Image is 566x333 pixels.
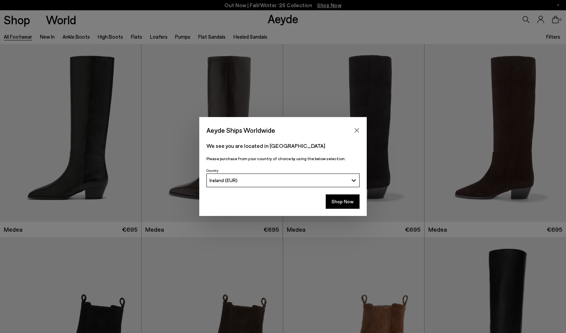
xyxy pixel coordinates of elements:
[210,177,238,183] span: Ireland (EUR)
[206,124,275,136] span: Aeyde Ships Worldwide
[326,194,360,209] button: Shop Now
[206,168,218,172] span: Country
[352,125,362,136] button: Close
[206,155,360,162] p: Please purchase from your country of choice by using the below selection:
[206,142,360,150] p: We see you are located in [GEOGRAPHIC_DATA]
